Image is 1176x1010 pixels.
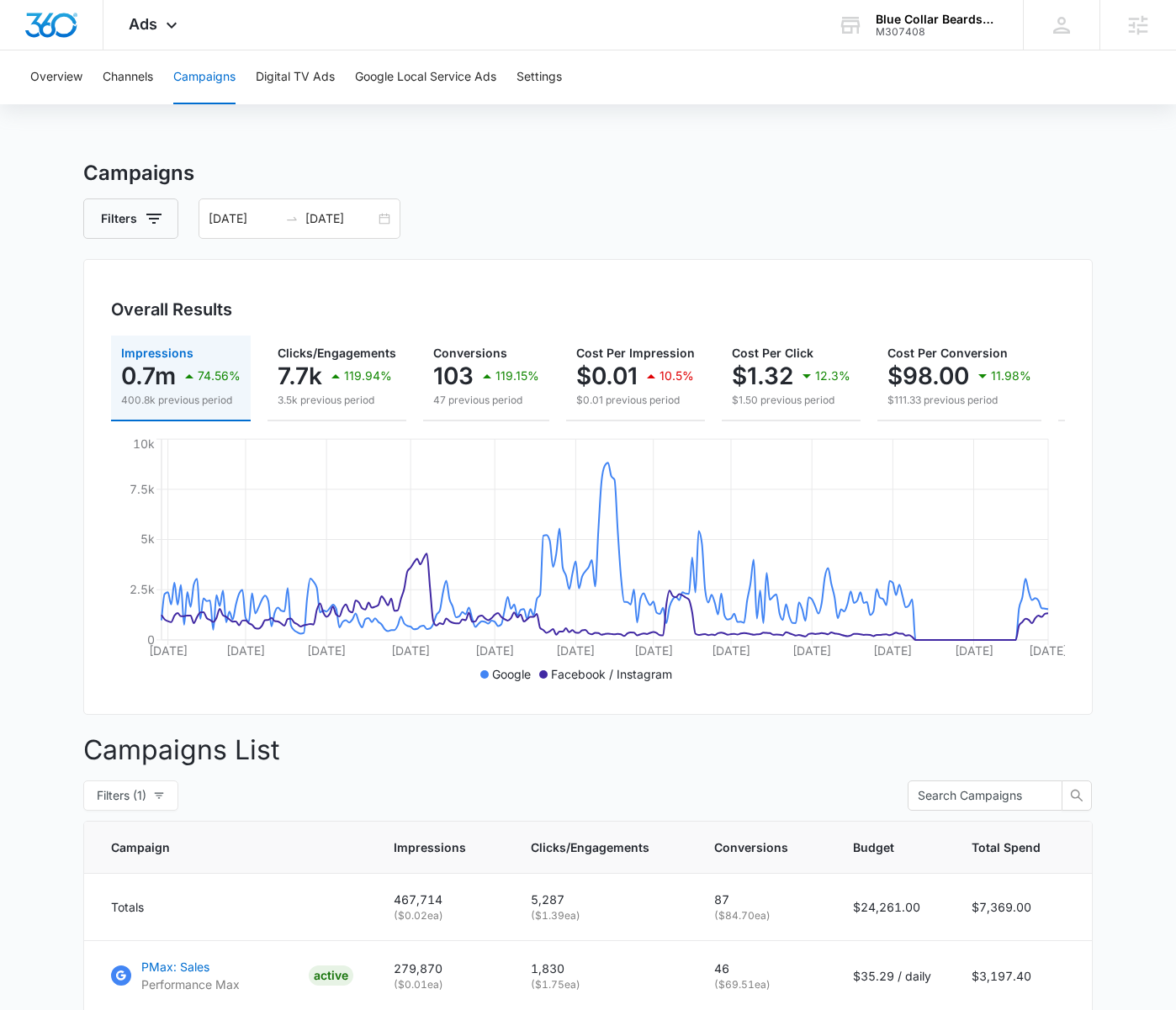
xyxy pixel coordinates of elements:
span: Conversions [714,838,788,856]
button: Filters (1) [83,780,178,811]
p: $0.01 previous period [576,393,695,408]
span: to [285,212,299,225]
span: Total Spend [972,838,1041,856]
button: Campaigns [173,50,236,104]
p: 46 [714,960,813,977]
button: Settings [516,50,562,104]
p: $111.33 previous period [887,393,1031,408]
p: 3.5k previous period [278,393,396,408]
p: $1.32 [732,362,793,389]
tspan: [DATE] [475,643,514,658]
p: ( $0.02 ea) [394,908,490,923]
p: $1.50 previous period [732,393,850,408]
tspan: [DATE] [556,643,595,658]
button: search [1062,780,1092,811]
span: Filters (1) [97,786,146,805]
tspan: 5k [140,531,155,546]
p: 279,870 [394,960,490,977]
tspan: 10k [133,436,155,451]
tspan: [DATE] [873,643,912,658]
p: 10.5% [660,370,694,382]
tspan: 0 [147,632,155,647]
p: ( $0.01 ea) [394,977,490,992]
span: Ads [129,15,157,33]
tspan: 7.5k [130,482,155,496]
p: 74.56% [198,370,241,382]
p: Campaigns List [83,730,1093,770]
span: Clicks/Engagements [531,838,649,856]
p: 12.3% [815,370,850,382]
span: Cost Per Conversion [887,346,1008,360]
tspan: [DATE] [307,643,346,658]
p: 467,714 [394,891,490,908]
img: Google Ads [111,965,131,986]
button: Digital TV Ads [256,50,335,104]
p: Facebook / Instagram [551,665,672,683]
p: 119.94% [344,370,392,382]
p: 400.8k previous period [121,393,241,408]
span: Conversions [433,346,507,360]
p: Google [492,665,531,683]
input: End date [305,209,375,228]
tspan: [DATE] [226,643,265,658]
div: account name [876,13,999,26]
p: 1,830 [531,960,674,977]
button: Overview [30,50,82,104]
span: Impressions [121,346,193,360]
p: ( $1.39 ea) [531,908,674,923]
div: Totals [111,898,353,916]
tspan: [DATE] [792,643,831,658]
button: Channels [103,50,153,104]
h3: Campaigns [83,158,1093,188]
div: account id [876,26,999,38]
p: $24,261.00 [853,898,931,916]
input: Start date [209,209,278,228]
button: Filters [83,198,178,239]
button: Google Local Service Ads [355,50,496,104]
p: $98.00 [887,362,969,389]
p: 5,287 [531,891,674,908]
p: 11.98% [991,370,1031,382]
p: 47 previous period [433,393,539,408]
tspan: 2.5k [130,582,155,596]
span: Campaign [111,838,329,856]
div: ACTIVE [309,965,353,986]
span: Impressions [394,838,466,856]
td: $7,369.00 [951,874,1092,941]
tspan: [DATE] [391,643,430,658]
tspan: [DATE] [634,643,673,658]
p: $35.29 / daily [853,967,931,985]
tspan: [DATE] [149,643,188,658]
a: Google AdsPMax: SalesPerformance MaxACTIVE [111,958,353,993]
p: ( $84.70 ea) [714,908,813,923]
p: 87 [714,891,813,908]
p: 119.15% [495,370,539,382]
p: ( $69.51 ea) [714,977,813,992]
p: 7.7k [278,362,322,389]
tspan: [DATE] [955,643,993,658]
span: search [1062,789,1091,802]
p: 0.7m [121,362,176,389]
span: Clicks/Engagements [278,346,396,360]
h3: Overall Results [111,297,232,322]
tspan: [DATE] [1029,643,1067,658]
span: Budget [853,838,907,856]
p: ( $1.75 ea) [531,977,674,992]
span: Cost Per Click [732,346,813,360]
p: 103 [433,362,474,389]
span: Cost Per Impression [576,346,695,360]
span: swap-right [285,212,299,225]
p: PMax: Sales [141,958,240,976]
input: Search Campaigns [918,786,1039,805]
tspan: [DATE] [712,643,750,658]
p: $0.01 [576,362,638,389]
p: Performance Max [141,976,240,993]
